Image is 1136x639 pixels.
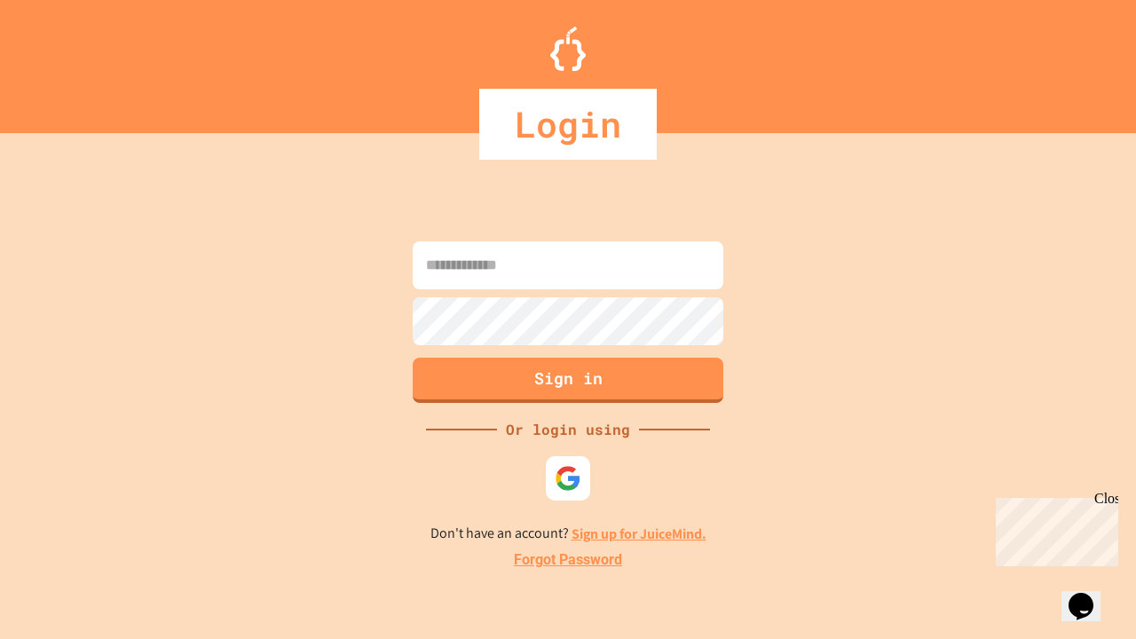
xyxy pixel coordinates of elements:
div: Login [479,89,657,160]
button: Sign in [413,358,723,403]
a: Sign up for JuiceMind. [572,525,706,543]
iframe: chat widget [1061,568,1118,621]
div: Or login using [497,419,639,440]
p: Don't have an account? [430,523,706,545]
img: Logo.svg [550,27,586,71]
img: google-icon.svg [555,465,581,492]
iframe: chat widget [989,491,1118,566]
div: Chat with us now!Close [7,7,122,113]
a: Forgot Password [514,549,622,571]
